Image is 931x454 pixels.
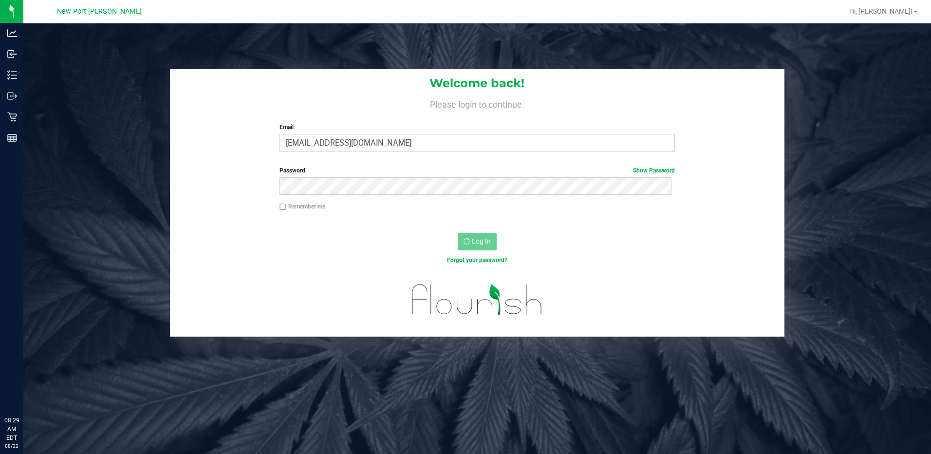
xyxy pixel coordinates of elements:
[279,123,675,132] label: Email
[472,237,491,245] span: Log In
[170,97,785,109] h4: Please login to continue.
[4,442,19,450] p: 08/22
[7,112,17,122] inline-svg: Retail
[4,416,19,442] p: 08:29 AM EDT
[447,257,507,264] a: Forgot your password?
[633,167,675,174] a: Show Password
[400,275,554,324] img: flourish_logo.svg
[7,133,17,143] inline-svg: Reports
[279,204,286,210] input: Remember me
[279,167,305,174] span: Password
[170,77,785,90] h1: Welcome back!
[7,49,17,59] inline-svg: Inbound
[279,202,325,211] label: Remember me
[849,7,912,15] span: Hi, [PERSON_NAME]!
[7,70,17,80] inline-svg: Inventory
[7,91,17,101] inline-svg: Outbound
[458,233,497,250] button: Log In
[57,7,142,16] span: New Port [PERSON_NAME]
[7,28,17,38] inline-svg: Analytics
